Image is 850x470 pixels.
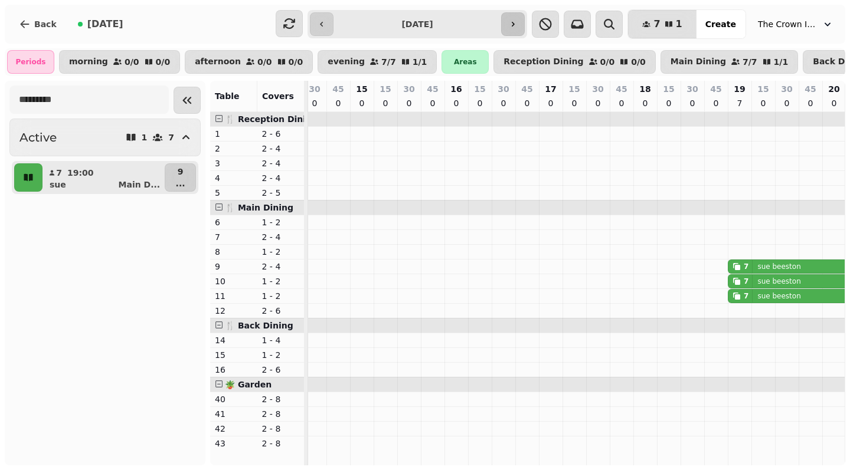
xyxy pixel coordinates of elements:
button: 71 [628,10,696,38]
p: 0 [475,97,485,109]
p: 0 [806,97,815,109]
button: morning0/00/0 [59,50,180,74]
p: Main D ... [119,179,161,190]
span: 🍴 Back Dining [225,321,293,330]
p: 4 [215,172,253,184]
span: 7 [653,19,660,29]
p: 2 - 8 [262,408,300,420]
p: 18 [639,83,650,95]
p: 17 [545,83,556,95]
div: 7 [744,262,748,271]
p: 0 [546,97,555,109]
p: 1 [142,133,148,142]
p: 19 [734,83,745,95]
p: 0 [593,97,603,109]
p: 0 [782,97,792,109]
p: 0 / 0 [125,58,139,66]
span: Create [705,20,736,28]
p: 9 [176,166,185,178]
span: [DATE] [87,19,123,29]
p: 2 - 6 [262,305,300,317]
p: 6 [215,216,253,228]
p: 0 [404,97,414,109]
p: 19:00 [67,167,94,179]
p: 0 [640,97,650,109]
p: 16 [450,83,462,95]
p: 1 - 2 [262,290,300,302]
p: 0 [522,97,532,109]
button: Create [696,10,746,38]
p: sue beeston [757,291,800,301]
p: ... [176,178,185,189]
p: 2 [215,143,253,155]
span: Back [34,20,57,28]
p: 0 [357,97,367,109]
p: 30 [592,83,603,95]
p: 2 - 8 [262,438,300,449]
p: evening [328,57,365,67]
p: 1 - 2 [262,246,300,258]
p: 30 [781,83,792,95]
p: 1 [215,128,253,140]
button: [DATE] [68,10,133,38]
button: Active17 [9,119,201,156]
p: 7 [735,97,744,109]
p: 41 [215,408,253,420]
p: 2 - 6 [262,128,300,140]
p: 0 [617,97,626,109]
p: 1 / 1 [413,58,427,66]
p: 15 [215,349,253,361]
div: Areas [442,50,489,74]
p: 30 [498,83,509,95]
p: 2 - 6 [262,364,300,376]
span: The Crown Inn [758,18,817,30]
p: 45 [521,83,532,95]
button: evening7/71/1 [318,50,437,74]
p: 45 [427,83,438,95]
p: 43 [215,438,253,449]
span: Covers [262,91,294,101]
h2: Active [19,129,57,146]
span: 🍴 Main Dining [225,203,293,212]
p: 15 [757,83,769,95]
p: 14 [215,334,253,346]
p: afternoon [195,57,241,67]
p: 42 [215,423,253,435]
p: 16 [215,364,253,376]
p: 7 [168,133,174,142]
button: Collapse sidebar [174,87,201,114]
span: 🪴 Garden [225,380,272,389]
p: 0 [711,97,721,109]
p: 0 [688,97,697,109]
p: Reception Dining [504,57,583,67]
button: Reception Dining0/00/0 [493,50,655,74]
p: 2 - 8 [262,393,300,405]
button: The Crown Inn [751,14,841,35]
p: 9 [215,261,253,272]
p: 15 [380,83,391,95]
p: 12 [215,305,253,317]
p: 30 [309,83,320,95]
p: 7 / 7 [381,58,396,66]
p: 0 [664,97,674,109]
p: 30 [686,83,698,95]
p: 20 [828,83,839,95]
button: 9... [165,163,196,192]
span: 1 [676,19,682,29]
p: 0 [334,97,343,109]
p: 2 - 4 [262,231,300,243]
p: 30 [403,83,414,95]
p: 15 [356,83,367,95]
p: 2 - 8 [262,423,300,435]
p: 10 [215,275,253,287]
p: 45 [710,83,721,95]
p: 0 / 0 [257,58,272,66]
p: 0 / 0 [156,58,171,66]
p: 8 [215,246,253,258]
p: 2 - 5 [262,187,300,199]
p: 1 - 4 [262,334,300,346]
p: 0 / 0 [289,58,303,66]
p: 45 [805,83,816,95]
p: 2 - 4 [262,157,300,169]
p: 40 [215,393,253,405]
